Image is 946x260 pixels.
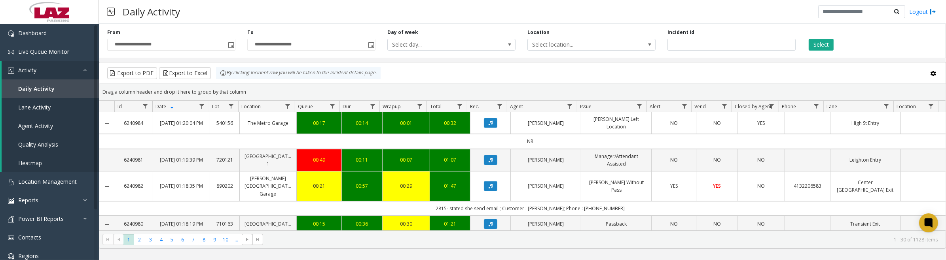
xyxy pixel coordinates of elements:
span: Queue [298,103,313,110]
a: YES [702,182,732,190]
a: Issue Filter Menu [634,101,645,111]
span: Activity [18,66,36,74]
span: YES [713,183,721,189]
a: Logout [909,8,936,16]
a: Leighton Entry [835,156,896,164]
img: 'icon' [8,235,14,241]
a: [DATE] 01:19:39 PM [158,156,205,164]
span: Contacts [18,234,41,241]
span: NO [713,220,721,227]
img: 'icon' [8,216,14,222]
a: Location Filter Menu [282,101,293,111]
span: Phone [782,103,796,110]
span: Page 6 [177,234,188,245]
img: 'icon' [8,253,14,260]
a: NO [742,182,780,190]
img: logout [930,8,936,16]
a: YES [656,182,692,190]
kendo-pager-info: 1 - 30 of 1128 items [268,236,938,243]
img: 'icon' [8,30,14,37]
a: Center [GEOGRAPHIC_DATA] Exit [835,179,896,194]
a: Alert Filter Menu [679,101,690,111]
a: Lot Filter Menu [226,101,236,111]
span: Sortable [169,104,175,110]
a: [PERSON_NAME] [516,156,576,164]
a: Agent Activity [2,117,99,135]
td: NR [114,134,946,149]
a: Lane Activity [2,98,99,117]
button: Export to PDF [107,67,157,79]
a: Dur Filter Menu [367,101,378,111]
span: Lane Activity [18,104,51,111]
a: Queue Filter Menu [327,101,338,111]
a: 00:17 [301,119,337,127]
a: Transient Exit [835,220,896,228]
img: 'icon' [8,179,14,185]
a: YES [742,119,780,127]
a: Date Filter Menu [196,101,207,111]
span: Page 5 [167,234,177,245]
span: NO [757,220,765,227]
span: Total [430,103,442,110]
span: Location [241,103,261,110]
a: Closed by Agent Filter Menu [766,101,777,111]
span: Vend [694,103,706,110]
span: Select location... [528,39,630,50]
a: NO [702,156,732,164]
a: 6240980 [119,220,148,228]
a: 6240981 [119,156,148,164]
a: 00:57 [347,182,377,190]
a: 00:14 [347,119,377,127]
a: Activity [2,61,99,79]
span: Lot [212,103,219,110]
span: Page 9 [209,234,220,245]
span: Page 2 [134,234,145,245]
span: Page 8 [199,234,209,245]
a: 00:49 [301,156,337,164]
a: Total Filter Menu [455,101,465,111]
a: 540156 [215,119,235,127]
a: NO [656,119,692,127]
a: [DATE] 01:18:35 PM [158,182,205,190]
span: YES [757,120,765,126]
a: NO [656,156,692,164]
span: Id [118,103,122,110]
a: 00:32 [435,119,465,127]
a: 00:07 [387,156,425,164]
span: Page 1 [123,234,134,245]
a: NO [742,156,780,164]
a: 00:21 [301,182,337,190]
span: Issue [580,103,591,110]
span: Page 3 [145,234,156,245]
a: Wrapup Filter Menu [414,101,425,111]
span: Page 7 [188,234,199,245]
span: Go to the last page [252,234,263,245]
div: 00:15 [301,220,337,228]
div: 00:29 [387,182,425,190]
span: Dashboard [18,29,47,37]
span: Page 10 [220,234,231,245]
button: Select [809,39,834,51]
div: 00:36 [347,220,377,228]
a: [PERSON_NAME] [516,220,576,228]
h3: Daily Activity [119,2,184,21]
span: NO [713,156,721,163]
span: Daily Activity [18,85,55,92]
a: 890202 [215,182,235,190]
a: 00:30 [387,220,425,228]
a: NO [656,220,692,228]
span: Toggle popup [366,39,375,50]
img: 'icon' [8,198,14,204]
a: Agent Filter Menu [564,101,575,111]
a: 720121 [215,156,235,164]
a: 00:11 [347,156,377,164]
img: 'icon' [8,49,14,55]
a: [GEOGRAPHIC_DATA] 1 [245,153,292,168]
a: [PERSON_NAME] Left Location [586,115,646,130]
